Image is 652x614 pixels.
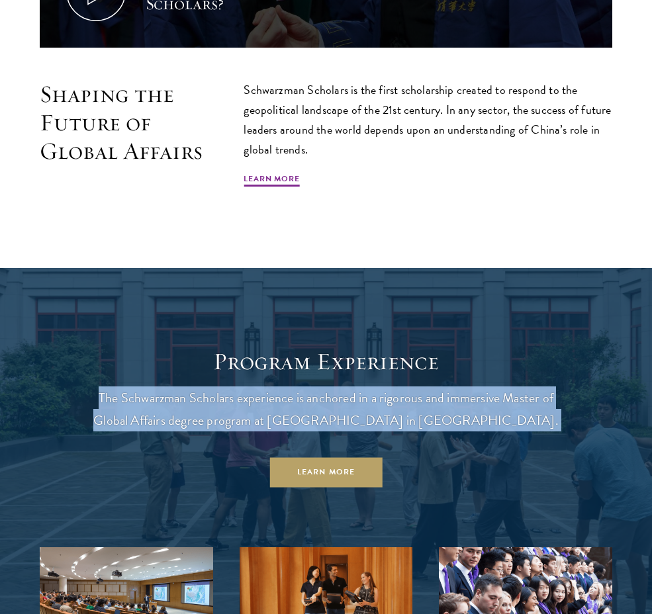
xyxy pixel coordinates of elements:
a: Learn More [244,173,300,189]
a: Learn More [269,458,383,488]
h2: Shaping the Future of Global Affairs [40,80,217,165]
p: Schwarzman Scholars is the first scholarship created to respond to the geopolitical landscape of ... [244,80,612,159]
h1: Program Experience [88,347,565,376]
p: The Schwarzman Scholars experience is anchored in a rigorous and immersive Master of Global Affai... [88,386,565,431]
